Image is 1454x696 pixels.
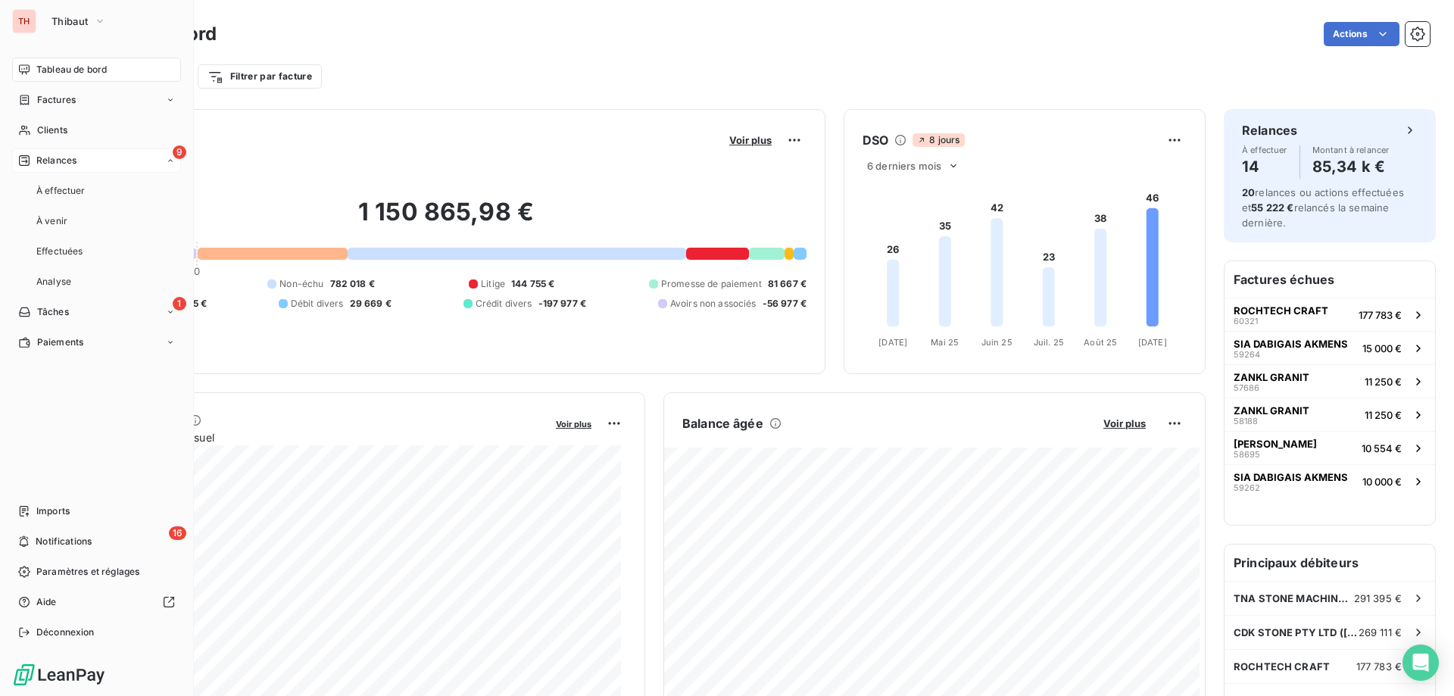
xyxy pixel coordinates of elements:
[12,590,181,614] a: Aide
[1234,626,1359,638] span: CDK STONE PTY LTD ([GEOGRAPHIC_DATA])
[878,337,907,348] tspan: [DATE]
[913,133,964,147] span: 8 jours
[36,275,71,289] span: Analyse
[194,265,200,277] span: 0
[1225,364,1435,398] button: ZANKL GRANIT5768611 250 €
[981,337,1012,348] tspan: Juin 25
[1225,431,1435,464] button: [PERSON_NAME]5869510 554 €
[36,245,83,258] span: Effectuées
[763,297,807,311] span: -56 977 €
[1362,442,1402,454] span: 10 554 €
[36,595,57,609] span: Aide
[1324,22,1399,46] button: Actions
[1234,304,1328,317] span: ROCHTECH CRAFT
[37,93,76,107] span: Factures
[291,297,344,311] span: Débit divers
[1251,201,1293,214] span: 55 222 €
[1225,398,1435,431] button: ZANKL GRANIT5818811 250 €
[36,504,70,518] span: Imports
[1103,417,1146,429] span: Voir plus
[36,565,139,579] span: Paramètres et réglages
[1234,404,1309,417] span: ZANKL GRANIT
[1242,154,1287,179] h4: 14
[481,277,505,291] span: Litige
[1312,154,1390,179] h4: 85,34 k €
[1365,409,1402,421] span: 11 250 €
[538,297,587,311] span: -197 977 €
[1234,417,1258,426] span: 58188
[1138,337,1167,348] tspan: [DATE]
[12,663,106,687] img: Logo LeanPay
[36,626,95,639] span: Déconnexion
[551,417,596,430] button: Voir plus
[36,214,67,228] span: À venir
[169,526,186,540] span: 16
[36,184,86,198] span: À effectuer
[670,297,757,311] span: Avoirs non associés
[1234,371,1309,383] span: ZANKL GRANIT
[1312,145,1390,154] span: Montant à relancer
[1359,309,1402,321] span: 177 783 €
[1242,186,1255,198] span: 20
[86,429,545,445] span: Chiffre d'affaires mensuel
[863,131,888,149] h6: DSO
[173,297,186,311] span: 1
[36,63,107,76] span: Tableau de bord
[37,123,67,137] span: Clients
[1242,145,1287,154] span: À effectuer
[1234,338,1348,350] span: SIA DABIGAIS AKMENS
[1234,383,1259,392] span: 57686
[37,305,69,319] span: Tâches
[1242,186,1404,229] span: relances ou actions effectuées et relancés la semaine dernière.
[476,297,532,311] span: Crédit divers
[661,277,762,291] span: Promesse de paiement
[1362,476,1402,488] span: 10 000 €
[1242,121,1297,139] h6: Relances
[511,277,554,291] span: 144 755 €
[36,535,92,548] span: Notifications
[173,145,186,159] span: 9
[37,336,83,349] span: Paiements
[1403,645,1439,681] div: Open Intercom Messenger
[1234,592,1354,604] span: TNA STONE MACHINERY INC.
[1234,317,1258,326] span: 60321
[1225,298,1435,331] button: ROCHTECH CRAFT60321177 783 €
[1365,376,1402,388] span: 11 250 €
[729,134,772,146] span: Voir plus
[1234,450,1260,459] span: 58695
[86,197,807,242] h2: 1 150 865,98 €
[1225,464,1435,498] button: SIA DABIGAIS AKMENS5926210 000 €
[1084,337,1117,348] tspan: Août 25
[1359,626,1402,638] span: 269 111 €
[1354,592,1402,604] span: 291 395 €
[1034,337,1064,348] tspan: Juil. 25
[279,277,323,291] span: Non-échu
[725,133,776,147] button: Voir plus
[1225,261,1435,298] h6: Factures échues
[768,277,807,291] span: 81 667 €
[1225,331,1435,364] button: SIA DABIGAIS AKMENS5926415 000 €
[1234,438,1317,450] span: [PERSON_NAME]
[330,277,375,291] span: 782 018 €
[1225,545,1435,581] h6: Principaux débiteurs
[931,337,959,348] tspan: Mai 25
[1234,660,1330,673] span: ROCHTECH CRAFT
[867,160,941,172] span: 6 derniers mois
[51,15,88,27] span: Thibaut
[1234,350,1260,359] span: 59264
[198,64,322,89] button: Filtrer par facture
[682,414,763,432] h6: Balance âgée
[1099,417,1150,430] button: Voir plus
[350,297,392,311] span: 29 669 €
[1356,660,1402,673] span: 177 783 €
[12,9,36,33] div: TH
[556,419,591,429] span: Voir plus
[36,154,76,167] span: Relances
[1362,342,1402,354] span: 15 000 €
[1234,471,1348,483] span: SIA DABIGAIS AKMENS
[1234,483,1260,492] span: 59262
